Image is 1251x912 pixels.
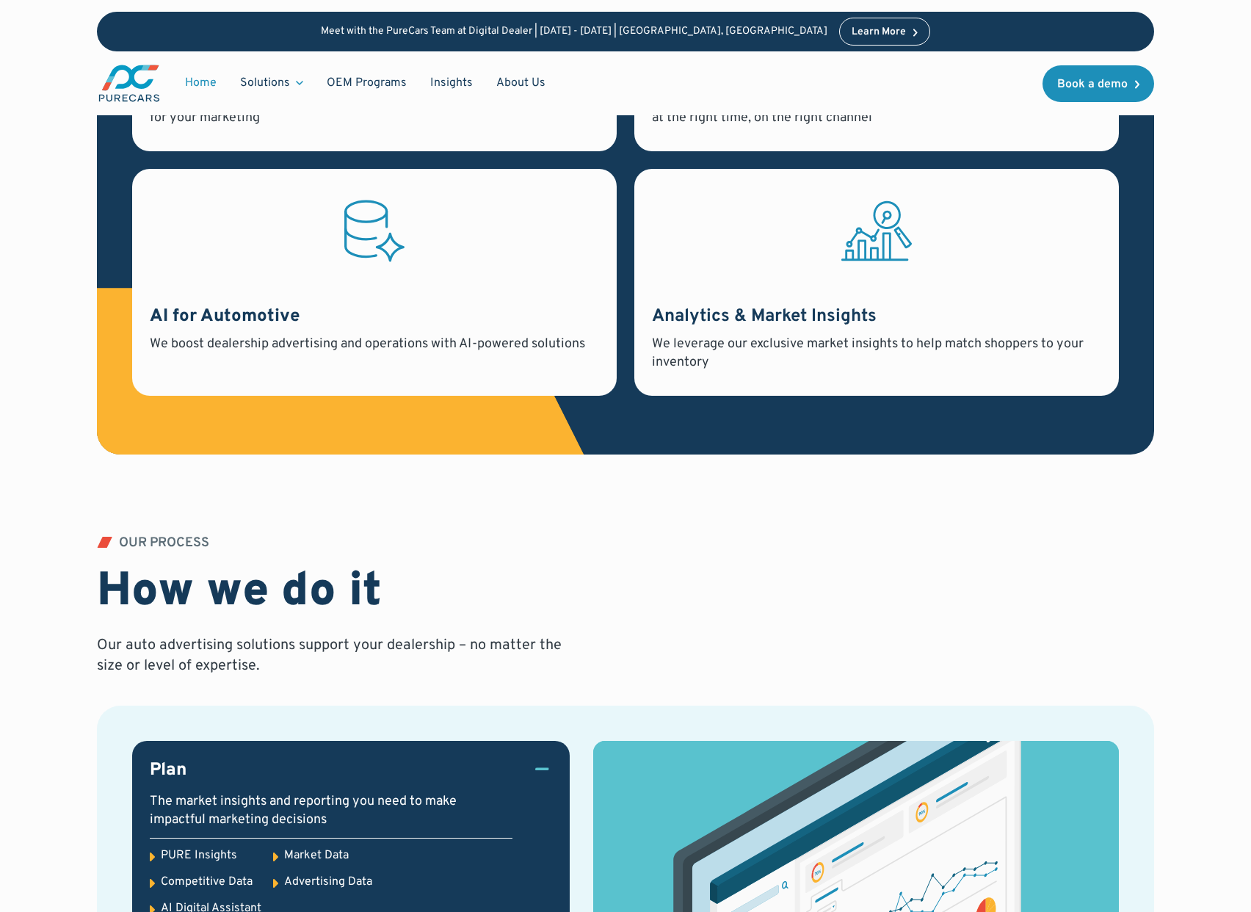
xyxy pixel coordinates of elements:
[228,69,315,97] div: Solutions
[97,63,162,104] a: main
[315,69,418,97] a: OEM Programs
[150,792,512,829] div: The market insights and reporting you need to make impactful marketing decisions
[161,874,253,890] div: Competitive Data
[852,27,906,37] div: Learn More
[284,874,372,890] div: Advertising Data
[321,26,827,38] p: Meet with the PureCars Team at Digital Dealer | [DATE] - [DATE] | [GEOGRAPHIC_DATA], [GEOGRAPHIC_...
[173,69,228,97] a: Home
[284,847,349,864] div: Market Data
[485,69,557,97] a: About Us
[97,565,382,621] h2: How we do it
[150,305,599,330] h3: AI for Automotive
[150,759,186,783] h3: Plan
[240,75,290,91] div: Solutions
[1042,65,1154,102] a: Book a demo
[418,69,485,97] a: Insights
[97,63,162,104] img: purecars logo
[119,537,209,550] div: OUR PROCESS
[652,305,877,327] strong: Analytics & Market Insights
[839,18,930,46] a: Learn More
[97,635,567,676] p: Our auto advertising solutions support your dealership – no matter the size or level of expertise.
[161,847,237,864] div: PURE Insights
[150,335,599,353] div: We boost dealership advertising and operations with AI-powered solutions
[1057,79,1128,90] div: Book a demo
[652,335,1101,372] div: We leverage our exclusive market insights to help match shoppers to your inventory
